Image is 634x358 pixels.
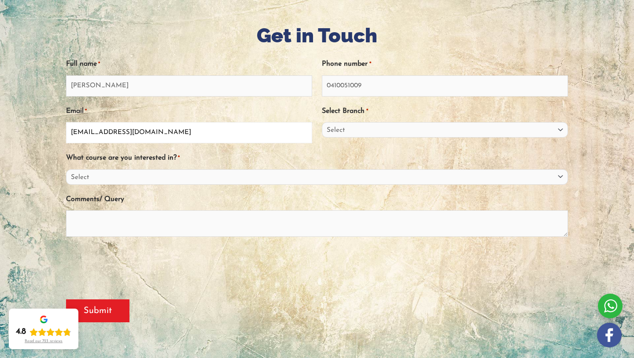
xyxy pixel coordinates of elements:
input: Submit [66,299,129,322]
h1: Get in Touch [66,22,568,49]
label: Email [66,104,87,119]
div: Rating: 4.8 out of 5 [16,327,71,337]
label: What course are you interested in? [66,151,180,165]
div: 4.8 [16,327,26,337]
label: Full name [66,57,100,71]
div: Read our 723 reviews [25,339,63,344]
label: Comments/ Query [66,192,124,207]
img: white-facebook.png [597,323,622,347]
iframe: reCAPTCHA [66,249,200,283]
label: Phone number [322,57,371,71]
label: Select Branch [322,104,368,119]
